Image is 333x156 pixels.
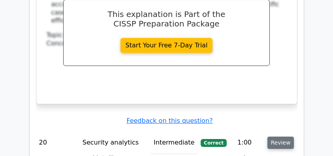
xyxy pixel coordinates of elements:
[151,132,198,154] td: Intermediate
[201,139,226,147] span: Correct
[47,31,287,39] div: Topic:
[126,117,213,124] a: Feedback on this question?
[120,38,213,53] a: Start Your Free 7-Day Trial
[47,39,287,48] div: Concept:
[267,137,294,149] button: Review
